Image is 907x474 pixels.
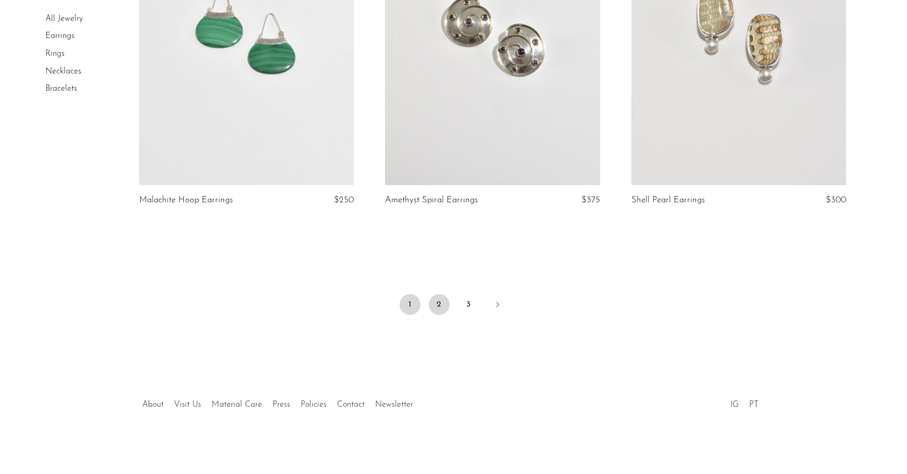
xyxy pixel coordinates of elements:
a: Bracelets [45,84,77,93]
a: All Jewelry [45,15,83,23]
a: Necklaces [45,67,81,76]
ul: Social Medias [725,392,764,412]
a: Rings [45,50,65,58]
a: Visit Us [174,400,201,409]
a: Earrings [45,32,74,41]
a: 2 [429,294,450,315]
a: Shell Pearl Earrings [631,196,705,205]
a: Press [272,400,290,409]
a: About [142,400,164,409]
span: $300 [826,196,846,204]
a: Policies [301,400,327,409]
a: 3 [458,294,479,315]
a: Amethyst Spiral Earrings [385,196,478,205]
a: Contact [337,400,365,409]
span: $375 [581,196,600,204]
a: Next [487,294,508,317]
ul: Quick links [137,392,418,412]
a: IG [730,400,739,409]
span: $250 [334,196,354,204]
a: PT [749,400,759,409]
a: Malachite Hoop Earrings [139,196,233,205]
a: Material Care [212,400,262,409]
span: 1 [400,294,420,315]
